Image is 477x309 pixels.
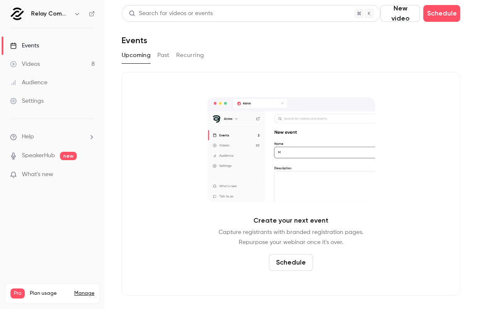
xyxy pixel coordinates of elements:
[122,49,151,62] button: Upcoming
[74,290,94,297] a: Manage
[10,132,95,141] li: help-dropdown-opener
[219,227,363,247] p: Capture registrants with branded registration pages. Repurpose your webinar once it's over.
[10,7,24,21] img: Relay Commerce
[31,10,70,18] h6: Relay Commerce
[10,42,39,50] div: Events
[423,5,460,22] button: Schedule
[122,35,147,45] h1: Events
[30,290,69,297] span: Plan usage
[176,49,204,62] button: Recurring
[10,78,47,87] div: Audience
[10,97,44,105] div: Settings
[269,254,313,271] button: Schedule
[381,5,420,22] button: New video
[157,49,169,62] button: Past
[10,60,40,68] div: Videos
[10,288,25,299] span: Pro
[60,152,77,160] span: new
[129,9,213,18] div: Search for videos or events
[253,216,328,226] p: Create your next event
[22,132,34,141] span: Help
[22,170,53,179] span: What's new
[85,171,95,179] iframe: Noticeable Trigger
[22,151,55,160] a: SpeakerHub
